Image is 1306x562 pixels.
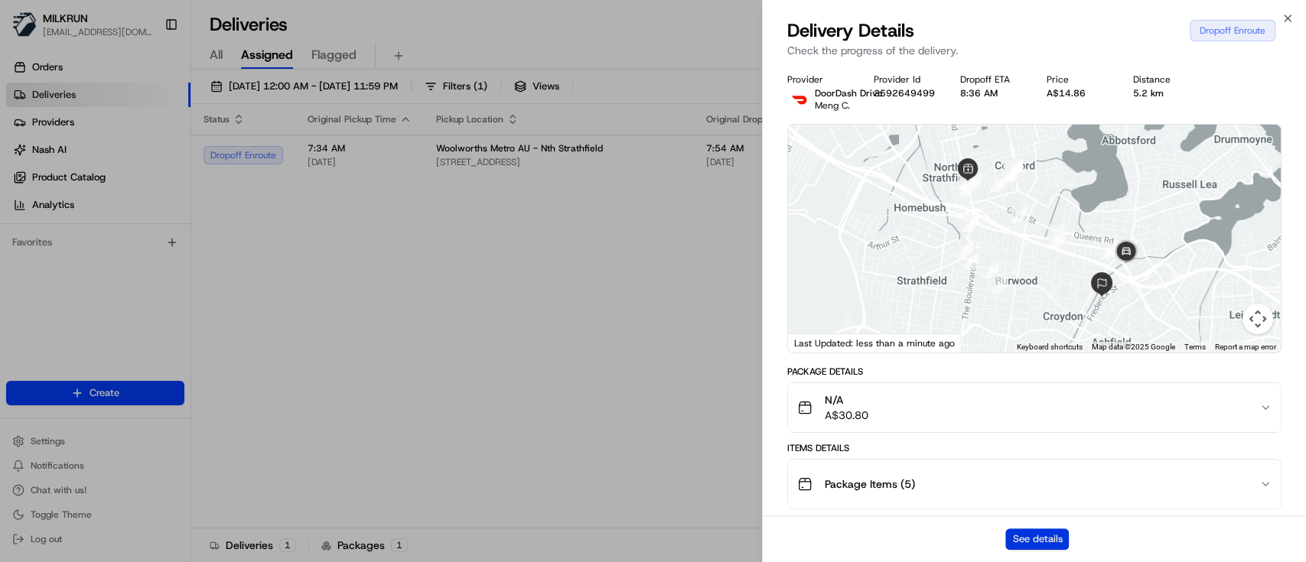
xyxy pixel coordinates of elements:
span: Delivery Details [787,18,914,43]
div: 2 [982,262,999,278]
button: See details [1005,528,1069,550]
img: Google [792,333,842,352]
div: 5 [962,215,979,232]
div: Last Updated: less than a minute ago [788,333,962,352]
a: Report a map error [1215,343,1276,351]
button: Package Items (5) [788,460,1281,508]
div: Package Details [787,365,1282,378]
div: Items Details [787,442,1282,454]
div: 10 [1003,158,1020,175]
div: 19 [1011,206,1028,223]
div: A$14.86 [1047,87,1109,99]
div: 9 [966,173,982,190]
span: N/A [825,392,868,408]
div: 8 [959,174,976,190]
div: 8:36 AM [960,87,1022,99]
span: Package Items ( 5 ) [825,476,915,492]
button: 2592649499 [874,87,935,99]
div: 22 [1101,242,1118,259]
div: Provider Id [874,73,936,86]
div: Provider [787,73,849,86]
span: DoorDash Drive [815,87,883,99]
div: Price [1047,73,1109,86]
div: Distance [1133,73,1195,86]
button: Keyboard shortcuts [1017,342,1083,352]
div: 18 [990,175,1007,192]
p: Check the progress of the delivery. [787,43,1282,58]
div: 7 [959,173,975,190]
div: 20 [1047,223,1064,240]
div: 4 [956,242,973,258]
div: 11 [1007,165,1024,182]
button: Map camera controls [1242,304,1273,334]
div: 21 [1049,231,1066,248]
a: Terms [1184,343,1206,351]
div: 1 [991,277,1008,294]
div: 16 [1005,164,1021,180]
span: Map data ©2025 Google [1092,343,1175,351]
div: Dropoff ETA [960,73,1022,86]
button: N/AA$30.80 [788,383,1281,432]
a: Open this area in Google Maps (opens a new window) [792,333,842,352]
div: 17 [1006,159,1023,176]
div: 3 [962,252,979,269]
img: doordash_logo_v2.png [787,87,812,112]
div: 5.2 km [1133,87,1195,99]
span: Meng C. [815,99,850,112]
span: A$30.80 [825,408,868,423]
